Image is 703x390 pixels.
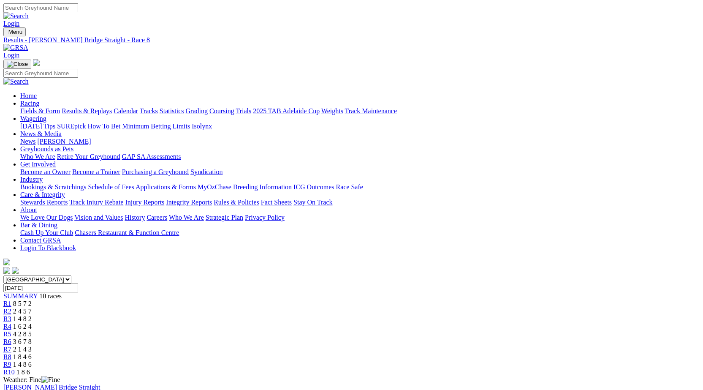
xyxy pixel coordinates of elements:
[20,123,700,130] div: Wagering
[209,107,234,115] a: Coursing
[20,130,62,137] a: News & Media
[37,138,91,145] a: [PERSON_NAME]
[13,338,32,345] span: 3 6 7 8
[20,138,35,145] a: News
[3,27,26,36] button: Toggle navigation
[20,183,86,191] a: Bookings & Scratchings
[3,78,29,85] img: Search
[13,308,32,315] span: 2 4 5 7
[3,353,11,360] a: R8
[214,199,259,206] a: Rules & Policies
[88,123,121,130] a: How To Bet
[3,338,11,345] a: R6
[20,244,76,251] a: Login To Blackbook
[20,229,700,237] div: Bar & Dining
[20,229,73,236] a: Cash Up Your Club
[3,368,15,376] a: R10
[57,153,120,160] a: Retire Your Greyhound
[321,107,343,115] a: Weights
[62,107,112,115] a: Results & Replays
[20,138,700,145] div: News & Media
[3,12,29,20] img: Search
[16,368,30,376] span: 1 8 6
[192,123,212,130] a: Isolynx
[20,183,700,191] div: Industry
[233,183,292,191] a: Breeding Information
[125,214,145,221] a: History
[20,100,39,107] a: Racing
[140,107,158,115] a: Tracks
[20,191,65,198] a: Care & Integrity
[20,199,700,206] div: Care & Integrity
[293,199,332,206] a: Stay On Track
[20,107,60,115] a: Fields & Form
[3,346,11,353] span: R7
[114,107,138,115] a: Calendar
[20,123,55,130] a: [DATE] Tips
[13,353,32,360] span: 1 8 4 6
[20,221,57,229] a: Bar & Dining
[3,36,700,44] a: Results - [PERSON_NAME] Bridge Straight - Race 8
[72,168,120,175] a: Become a Trainer
[3,330,11,338] a: R5
[75,229,179,236] a: Chasers Restaurant & Function Centre
[39,292,62,300] span: 10 races
[245,214,285,221] a: Privacy Policy
[3,323,11,330] a: R4
[20,214,700,221] div: About
[3,284,78,292] input: Select date
[236,107,251,115] a: Trials
[3,44,28,52] img: GRSA
[20,153,55,160] a: Who We Are
[160,107,184,115] a: Statistics
[122,153,181,160] a: GAP SA Assessments
[3,20,19,27] a: Login
[20,145,73,153] a: Greyhounds as Pets
[20,115,46,122] a: Wagering
[20,168,71,175] a: Become an Owner
[7,61,28,68] img: Close
[261,199,292,206] a: Fact Sheets
[147,214,167,221] a: Careers
[20,153,700,161] div: Greyhounds as Pets
[13,323,32,330] span: 1 6 2 4
[198,183,231,191] a: MyOzChase
[3,60,31,69] button: Toggle navigation
[169,214,204,221] a: Who We Are
[3,3,78,12] input: Search
[293,183,334,191] a: ICG Outcomes
[20,92,37,99] a: Home
[206,214,243,221] a: Strategic Plan
[3,52,19,59] a: Login
[20,168,700,176] div: Get Involved
[3,292,38,300] span: SUMMARY
[122,123,190,130] a: Minimum Betting Limits
[57,123,86,130] a: SUREpick
[13,330,32,338] span: 4 2 8 5
[20,214,73,221] a: We Love Our Dogs
[3,361,11,368] a: R9
[41,376,60,384] img: Fine
[136,183,196,191] a: Applications & Forms
[69,199,123,206] a: Track Injury Rebate
[20,161,56,168] a: Get Involved
[3,315,11,322] a: R3
[13,346,32,353] span: 2 1 4 3
[3,300,11,307] a: R1
[20,107,700,115] div: Racing
[190,168,223,175] a: Syndication
[3,308,11,315] a: R2
[13,300,32,307] span: 8 5 7 2
[20,176,43,183] a: Industry
[186,107,208,115] a: Grading
[13,315,32,322] span: 1 4 8 2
